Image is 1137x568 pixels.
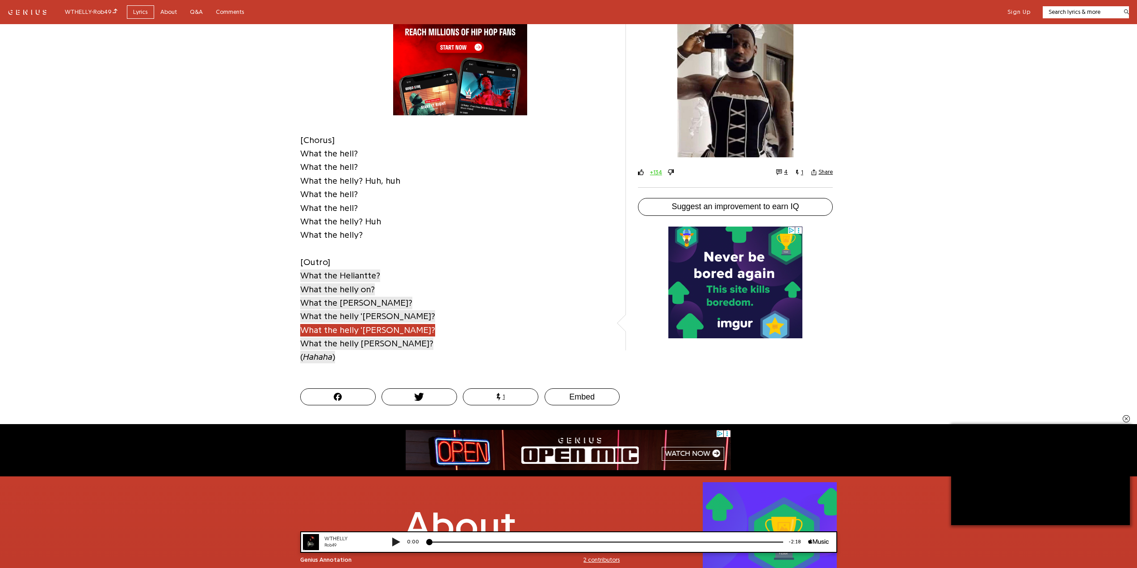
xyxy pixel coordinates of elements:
[638,169,644,176] svg: upvote
[300,323,435,337] a: What the helly '[PERSON_NAME]?
[463,388,538,405] button: 1
[300,388,376,405] button: Post this Song on Facebook
[300,350,335,364] a: (Hahaha)
[818,168,833,176] span: Share
[10,3,26,19] img: 72x72bb.jpg
[300,297,412,309] span: What the [PERSON_NAME]?
[784,168,788,176] span: 4
[300,337,433,350] a: What the helly [PERSON_NAME]?
[668,169,674,176] svg: downvote
[31,11,85,17] div: Rob49
[300,310,435,323] span: What the helly '[PERSON_NAME]?
[300,282,375,296] a: What the helly on?
[300,309,435,323] a: What the helly '[PERSON_NAME]?
[300,555,352,564] span: Genius Annotation
[300,296,412,310] a: What the [PERSON_NAME]?
[300,134,620,364] div: [Chorus] What the hell? What the hell? What the helly? Huh, huh What the hell? What the hell? Wha...
[668,227,802,338] iframe: Advertisement
[393,4,527,115] iframe: Advertisement
[300,324,435,337] span: What the helly '[PERSON_NAME]?
[300,283,375,296] span: What the helly on?
[303,353,332,362] i: Hahaha
[300,269,380,282] a: What the Heliantte?
[583,555,620,564] button: 2 contributors
[801,168,803,177] span: 1
[184,5,210,19] a: Q&A
[406,430,731,470] iframe: Advertisement
[300,351,335,363] span: ( )
[638,198,833,216] button: Suggest an improvement to earn IQ
[31,4,85,11] div: WTHELLY
[300,497,620,556] h1: About
[1007,8,1031,16] button: Sign Up
[127,5,154,19] a: Lyrics
[154,5,184,19] a: About
[545,388,620,405] button: Embed
[677,12,793,157] img: Image description
[503,394,505,400] span: 1
[210,5,251,19] a: Comments
[382,388,457,405] button: Tweet this Song
[1043,8,1118,17] input: Search lyrics & more
[65,7,117,17] div: WTHELLY - Rob49
[811,168,833,176] button: Share
[490,7,515,14] div: -2:18
[776,168,788,176] button: 4
[650,168,662,177] button: +134
[300,337,433,350] span: What the helly [PERSON_NAME]?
